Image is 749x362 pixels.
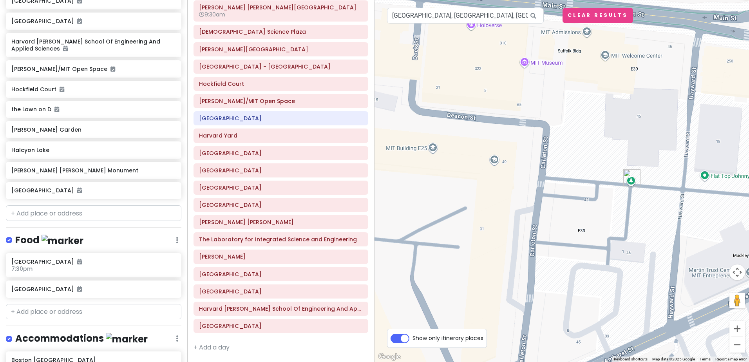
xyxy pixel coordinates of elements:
[6,304,181,320] input: + Add place or address
[77,188,82,193] i: Added to itinerary
[729,321,745,337] button: Zoom in
[412,334,483,342] span: Show only itinerary places
[11,147,175,154] h6: Halcyon Lake
[199,46,363,53] h6: Copley Square
[199,98,363,105] h6: Kendall/MIT Open Space
[60,87,64,92] i: Added to itinerary
[11,187,175,194] h6: [GEOGRAPHIC_DATA]
[199,80,363,87] h6: Hockfield Court
[11,258,175,265] h6: [GEOGRAPHIC_DATA]
[106,333,148,345] img: marker
[199,11,225,18] span: 9:30am
[563,8,633,23] button: Clear Results
[77,18,82,24] i: Added to itinerary
[11,286,175,293] h6: [GEOGRAPHIC_DATA]
[199,115,363,122] h6: Harvard Square
[376,352,402,362] img: Google
[11,265,33,273] span: 7:30pm
[6,205,181,221] input: + Add place or address
[11,126,175,133] h6: [PERSON_NAME] Garden
[729,264,745,280] button: Map camera controls
[77,259,82,264] i: Added to itinerary
[623,169,640,186] div: Kendall/MIT Open Space
[11,65,175,72] h6: [PERSON_NAME]/MIT Open Space
[194,343,230,352] a: + Add a day
[11,86,175,93] h6: Hockfield Court
[199,288,363,295] h6: Harvard Science Center Plaza
[11,18,175,25] h6: [GEOGRAPHIC_DATA]
[199,271,363,278] h6: Harvard Science Center Plaza
[11,38,175,52] h6: Harvard [PERSON_NAME] School Of Engineering And Applied Sciences
[652,357,695,361] span: Map data ©2025 Google
[199,28,363,35] h6: Christian Science Plaza
[110,66,115,72] i: Added to itinerary
[199,63,363,70] h6: Boston Public Library - Central Library
[199,236,363,243] h6: The Laboratory for Integrated Science and Engineering
[77,286,82,292] i: Added to itinerary
[63,46,68,51] i: Added to itinerary
[387,8,544,24] input: Search a place
[15,234,83,247] h4: Food
[199,201,363,208] h6: Rockefeller Hall
[15,332,148,345] h4: Accommodations
[729,337,745,353] button: Zoom out
[199,132,363,139] h6: Harvard Yard
[199,305,363,312] h6: Harvard John A. Paulson School Of Engineering And Applied Sciences
[199,219,363,226] h6: Conant Hall
[614,357,648,362] button: Keyboard shortcuts
[199,150,363,157] h6: Dunster House
[199,167,363,174] h6: Harvard University Graduate School Of Design
[199,4,363,11] h6: Frederick Law Olmsted National Historic Site
[11,106,175,113] h6: the Lawn on D
[199,184,363,191] h6: Harvard Stem Cell Institute
[42,235,83,247] img: marker
[11,167,175,174] h6: [PERSON_NAME] [PERSON_NAME] Monument
[729,293,745,308] button: Drag Pegman onto the map to open Street View
[199,253,363,260] h6: Tanner fountain
[376,352,402,362] a: Open this area in Google Maps (opens a new window)
[700,357,711,361] a: Terms (opens in new tab)
[54,107,59,112] i: Added to itinerary
[199,322,363,329] h6: Harvard Business School
[715,357,747,361] a: Report a map error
